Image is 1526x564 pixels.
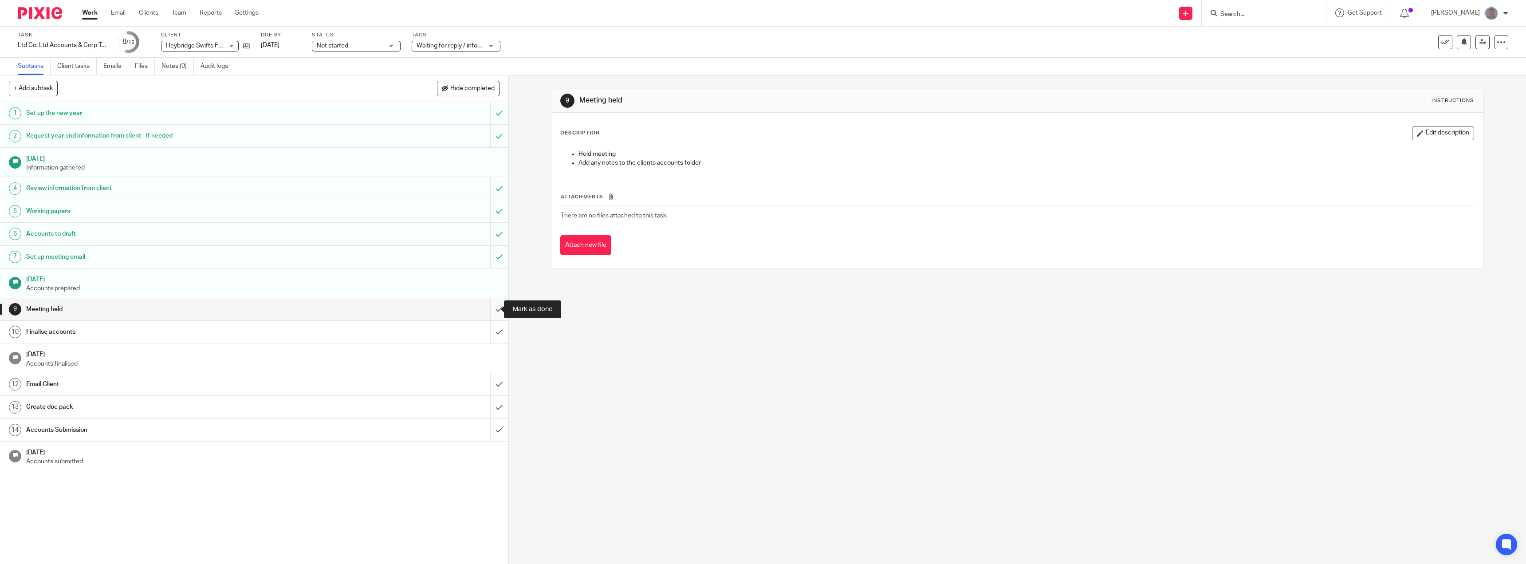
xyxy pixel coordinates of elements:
[26,205,330,218] h1: Working papers
[9,228,21,240] div: 6
[560,94,574,108] div: 9
[9,251,21,263] div: 7
[18,41,106,50] div: Ltd Co: Ltd Accounts & Corp Tax Return
[9,303,21,316] div: 9
[26,400,330,414] h1: Create doc pack
[57,58,97,75] a: Client tasks
[166,43,275,49] span: Heybridge Swifts Football & Social Club
[1412,126,1474,140] button: Edit description
[578,158,1474,167] p: Add any notes to the clients accounts folder
[111,8,126,17] a: Email
[172,8,186,17] a: Team
[18,32,106,39] label: Task
[412,32,500,39] label: Tags
[1219,11,1299,19] input: Search
[26,227,330,241] h1: Accounts to draft
[561,194,603,199] span: Attachments
[9,378,21,390] div: 12
[261,32,301,39] label: Due by
[26,457,499,466] p: Accounts submitted
[18,58,51,75] a: Subtasks
[26,348,499,359] h1: [DATE]
[26,152,499,163] h1: [DATE]
[450,85,495,92] span: Hide completed
[18,41,106,50] div: Ltd Co: Ltd Accounts &amp; Corp Tax Return
[560,130,600,137] p: Description
[135,58,155,75] a: Files
[161,58,194,75] a: Notes (0)
[1484,6,1498,20] img: James%20Headshot.png
[26,446,499,457] h1: [DATE]
[1431,8,1480,17] p: [PERSON_NAME]
[561,213,668,219] span: There are no files attached to this task.
[82,8,98,17] a: Work
[9,130,21,142] div: 2
[103,58,128,75] a: Emails
[26,325,330,339] h1: Finalise accounts
[9,205,21,217] div: 5
[200,8,222,17] a: Reports
[18,7,62,19] img: Pixie
[26,250,330,264] h1: Set up meeting email
[201,58,235,75] a: Audit logs
[312,32,401,39] label: Status
[578,150,1474,158] p: Hold meeting
[26,106,330,120] h1: Set up the new year
[26,284,499,293] p: Accounts prepared
[26,163,499,172] p: Information gathered
[26,303,330,316] h1: Meeting held
[161,32,250,39] label: Client
[26,181,330,195] h1: Review information from client
[417,43,499,49] span: Waiting for reply / information
[26,359,499,368] p: Accounts finalised
[9,182,21,195] div: 4
[1348,10,1382,16] span: Get Support
[579,96,1036,105] h1: Meeting held
[122,37,134,47] div: 8
[317,43,348,49] span: Not started
[1432,97,1474,104] div: Instructions
[26,378,330,391] h1: Email Client
[560,235,611,255] button: Attach new file
[9,424,21,436] div: 14
[26,423,330,437] h1: Accounts Submission
[9,401,21,414] div: 13
[9,81,58,96] button: + Add subtask
[261,42,279,48] span: [DATE]
[9,107,21,119] div: 1
[26,129,330,142] h1: Request year end information from client - If needed
[139,8,158,17] a: Clients
[9,326,21,338] div: 10
[437,81,499,96] button: Hide completed
[26,273,499,284] h1: [DATE]
[235,8,259,17] a: Settings
[126,40,134,45] small: /15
